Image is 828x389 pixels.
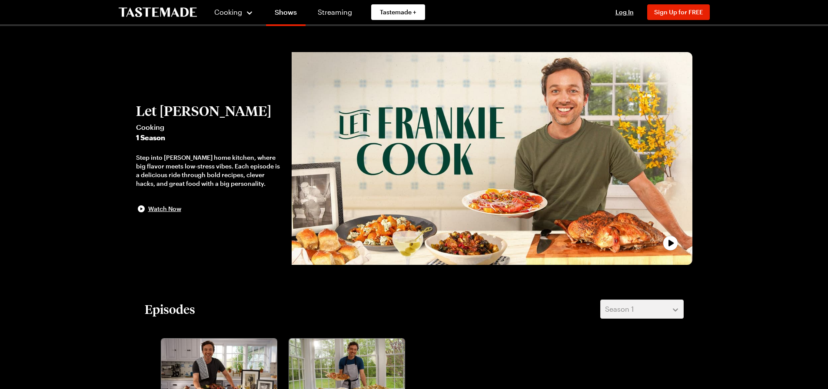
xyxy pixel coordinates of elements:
h2: Episodes [145,301,195,317]
a: To Tastemade Home Page [119,7,197,17]
span: Cooking [136,122,283,132]
button: Let [PERSON_NAME]Cooking1 SeasonStep into [PERSON_NAME] home kitchen, where big flavor meets low-... [136,103,283,214]
button: Season 1 [600,300,684,319]
span: Cooking [214,8,242,16]
button: Log In [607,8,642,16]
span: Sign Up for FREE [654,8,703,16]
span: Watch Now [148,204,181,213]
button: play trailer [292,52,692,265]
button: Sign Up for FREE [647,4,710,20]
a: Shows [266,2,306,26]
h2: Let [PERSON_NAME] [136,103,283,119]
span: Season 1 [605,304,634,314]
button: Cooking [214,2,254,23]
a: Tastemade + [371,4,425,20]
span: Log In [615,8,634,16]
span: 1 Season [136,132,283,143]
div: Step into [PERSON_NAME] home kitchen, where big flavor meets low-stress vibes. Each episode is a ... [136,153,283,188]
span: Tastemade + [380,8,416,16]
img: Let Frankie Cook [292,52,692,265]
